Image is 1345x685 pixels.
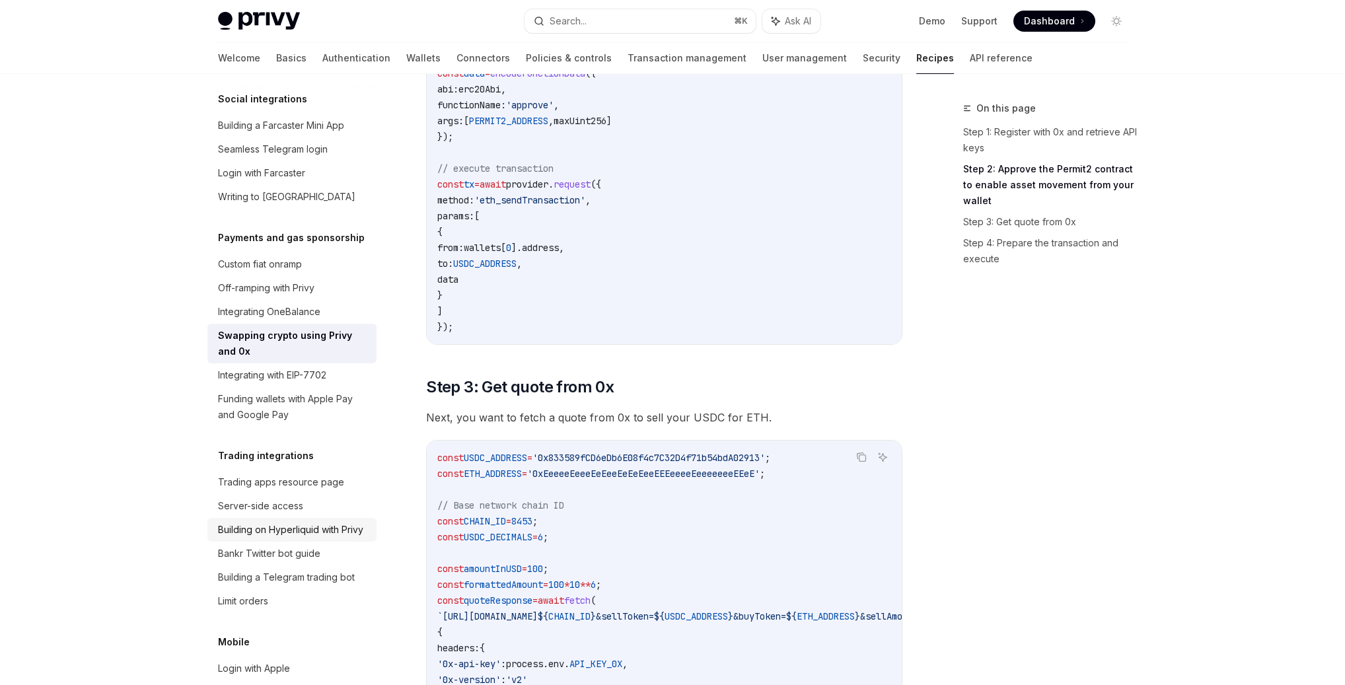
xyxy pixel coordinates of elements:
[437,194,474,206] span: method:
[559,242,564,254] span: ,
[464,115,469,127] span: [
[543,579,548,591] span: =
[437,321,453,333] span: });
[474,210,480,222] span: [
[606,115,612,127] span: ]
[543,563,548,575] span: ;
[596,579,601,591] span: ;
[548,658,564,670] span: env
[863,42,900,74] a: Security
[874,449,891,466] button: Ask AI
[218,391,369,423] div: Funding wallets with Apple Pay and Google Pay
[591,178,601,190] span: ({
[469,115,548,127] span: PERMIT2_ADDRESS
[585,194,591,206] span: ,
[916,42,954,74] a: Recipes
[437,468,464,480] span: const
[522,563,527,575] span: =
[322,42,390,74] a: Authentication
[853,449,870,466] button: Copy the contents from the code block
[207,252,377,276] a: Custom fiat onramp
[506,99,554,111] span: 'approve'
[474,194,585,206] span: 'eth_sendTransaction'
[464,595,532,606] span: quoteResponse
[218,141,328,157] div: Seamless Telegram login
[207,363,377,387] a: Integrating with EIP-7702
[207,137,377,161] a: Seamless Telegram login
[207,565,377,589] a: Building a Telegram trading bot
[207,185,377,209] a: Writing to [GEOGRAPHIC_DATA]
[218,91,307,107] h5: Social integrations
[480,178,506,190] span: await
[218,165,305,181] div: Login with Farcaster
[734,16,748,26] span: ⌘ K
[762,9,820,33] button: Ask AI
[554,115,606,127] span: maxUint256
[437,658,501,670] span: '0x-api-key'
[437,563,464,575] span: const
[532,452,765,464] span: '0x833589fCD6eDb6E08f4c7C32D4f71b54bdA02913'
[591,579,596,591] span: 6
[207,300,377,324] a: Integrating OneBalance
[506,178,548,190] span: provider
[511,242,522,254] span: ].
[554,178,591,190] span: request
[654,610,665,622] span: ${
[728,610,733,622] span: }
[785,15,811,28] span: Ask AI
[207,518,377,542] a: Building on Hyperliquid with Privy
[218,328,369,359] div: Swapping crypto using Privy and 0x
[1106,11,1127,32] button: Toggle dark mode
[437,131,453,143] span: });
[276,42,307,74] a: Basics
[437,515,464,527] span: const
[525,9,756,33] button: Search...⌘K
[453,258,517,270] span: USDC_ADDRESS
[464,531,532,543] span: USDC_DECIMALS
[464,468,522,480] span: ETH_ADDRESS
[538,531,543,543] span: 6
[464,452,527,464] span: USDC_ADDRESS
[218,546,320,561] div: Bankr Twitter bot guide
[554,99,559,111] span: ,
[218,569,355,585] div: Building a Telegram trading bot
[218,118,344,133] div: Building a Farcaster Mini App
[517,258,522,270] span: ,
[564,595,591,606] span: fetch
[548,579,564,591] span: 100
[548,610,591,622] span: CHAIN_ID
[207,387,377,427] a: Funding wallets with Apple Pay and Google Pay
[564,658,569,670] span: .
[543,531,548,543] span: ;
[218,367,326,383] div: Integrating with EIP-7702
[437,115,464,127] span: args:
[437,162,554,174] span: // execute transaction
[218,280,314,296] div: Off-ramping with Privy
[458,83,501,95] span: erc20Abi
[437,273,458,285] span: data
[437,626,443,638] span: {
[665,610,728,622] span: USDC_ADDRESS
[406,42,441,74] a: Wallets
[963,159,1138,211] a: Step 2: Approve the Permit2 contract to enable asset movement from your wallet
[506,515,511,527] span: =
[464,579,543,591] span: formattedAmount
[543,658,548,670] span: .
[961,15,998,28] a: Support
[797,610,855,622] span: ETH_ADDRESS
[569,579,580,591] span: 10
[532,515,538,527] span: ;
[622,658,628,670] span: ,
[550,13,587,29] div: Search...
[527,452,532,464] span: =
[526,42,612,74] a: Policies & controls
[207,161,377,185] a: Login with Farcaster
[218,661,290,676] div: Login with Apple
[207,589,377,613] a: Limit orders
[218,304,320,320] div: Integrating OneBalance
[437,258,453,270] span: to:
[786,610,797,622] span: ${
[218,448,314,464] h5: Trading integrations
[218,256,302,272] div: Custom fiat onramp
[963,233,1138,270] a: Step 4: Prepare the transaction and execute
